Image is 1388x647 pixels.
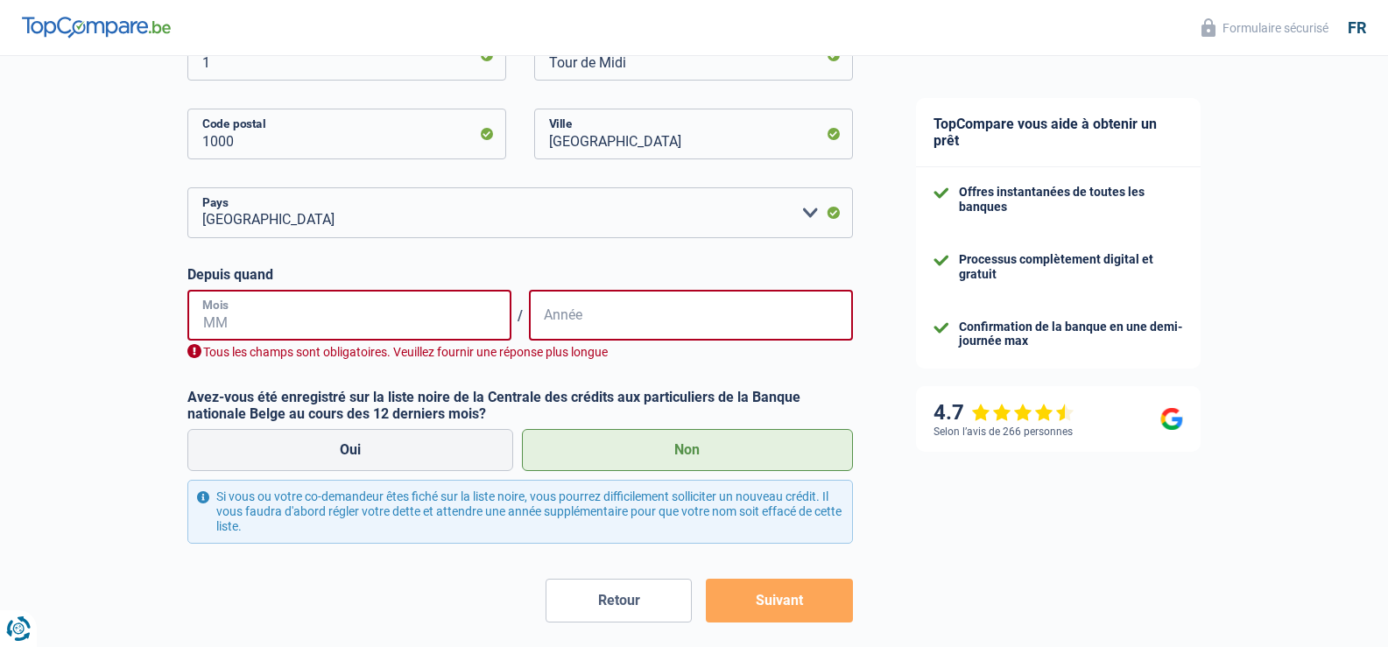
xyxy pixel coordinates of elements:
input: AAAA [529,290,853,341]
div: TopCompare vous aide à obtenir un prêt [916,98,1201,167]
div: 4.7 [934,400,1074,425]
div: Tous les champs sont obligatoires. Veuillez fournir une réponse plus longue [187,344,853,361]
div: Selon l’avis de 266 personnes [934,425,1073,438]
img: TopCompare Logo [22,17,171,38]
input: MM [187,290,511,341]
div: Offres instantanées de toutes les banques [959,185,1183,214]
div: Processus complètement digital et gratuit [959,252,1183,282]
label: Oui [187,429,514,471]
label: Non [522,429,853,471]
label: Avez-vous été enregistré sur la liste noire de la Centrale des crédits aux particuliers de la Ban... [187,389,853,422]
div: Si vous ou votre co-demandeur êtes fiché sur la liste noire, vous pourrez difficilement sollicite... [187,480,853,543]
div: Confirmation de la banque en une demi-journée max [959,320,1183,349]
div: fr [1348,18,1366,38]
label: Depuis quand [187,266,853,283]
button: Suivant [706,579,852,622]
button: Formulaire sécurisé [1191,13,1339,42]
button: Retour [546,579,692,622]
img: Advertisement [4,225,5,226]
span: / [511,307,529,324]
